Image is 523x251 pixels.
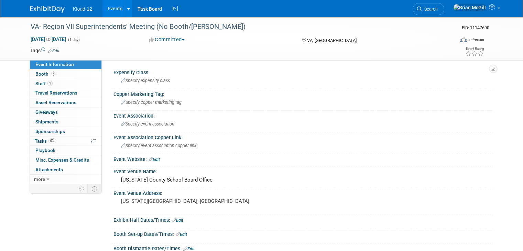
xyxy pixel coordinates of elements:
[47,81,53,86] span: 1
[48,48,59,53] a: Edit
[30,88,101,98] a: Travel Reservations
[119,175,488,185] div: [US_STATE] County School Board Office
[30,47,59,54] td: Tags
[465,47,484,51] div: Event Rating
[30,60,101,69] a: Event Information
[172,218,183,223] a: Edit
[121,198,264,204] pre: [US_STATE][GEOGRAPHIC_DATA], [GEOGRAPHIC_DATA]
[30,79,101,88] a: Staff1
[34,176,45,182] span: more
[35,138,56,144] span: Tasks
[48,138,56,143] span: 0%
[35,148,55,153] span: Playbook
[30,69,101,79] a: Booth
[35,109,58,115] span: Giveaways
[30,165,101,174] a: Attachments
[113,154,493,163] div: Event Website:
[121,143,196,148] span: Specify event association copper link
[30,108,101,117] a: Giveaways
[149,157,160,162] a: Edit
[35,119,58,124] span: Shipments
[88,184,102,193] td: Toggle Event Tabs
[113,111,493,119] div: Event Association:
[45,36,52,42] span: to
[28,21,446,33] div: VA- Region VII Superintendents' Meeting (No Booth/[PERSON_NAME])
[35,90,77,96] span: Travel Reservations
[30,6,65,13] img: ExhibitDay
[113,188,493,197] div: Event Venue Address:
[307,38,357,43] span: VA, [GEOGRAPHIC_DATA]
[113,166,493,175] div: Event Venue Name:
[113,89,493,98] div: Copper Marketing Tag:
[413,3,444,15] a: Search
[30,137,101,146] a: Tasks0%
[35,167,63,172] span: Attachments
[113,132,493,141] div: Event Association Copper Link:
[176,232,187,237] a: Edit
[67,37,80,42] span: (1 day)
[462,25,489,30] span: Event ID: 11147690
[121,121,174,127] span: Specify event association
[30,175,101,184] a: more
[35,81,53,86] span: Staff
[35,71,57,77] span: Booth
[453,4,486,11] img: Brian McGill
[30,98,101,107] a: Asset Reservations
[30,127,101,136] a: Sponsorships
[30,36,66,42] span: [DATE] [DATE]
[422,7,438,12] span: Search
[113,229,493,238] div: Booth Set-up Dates/Times:
[121,78,170,83] span: Specify expensify class
[113,67,493,76] div: Expensify Class:
[30,146,101,155] a: Playbook
[468,37,484,42] div: In-Person
[417,36,484,46] div: Event Format
[121,100,182,105] span: Specify copper marketing tag
[73,6,92,12] span: Kloud-12
[35,157,89,163] span: Misc. Expenses & Credits
[146,36,187,43] button: Committed
[35,100,76,105] span: Asset Reservations
[76,184,88,193] td: Personalize Event Tab Strip
[30,155,101,165] a: Misc. Expenses & Credits
[113,215,493,224] div: Exhibit Hall Dates/Times:
[50,71,57,76] span: Booth not reserved yet
[30,117,101,127] a: Shipments
[460,37,467,42] img: Format-Inperson.png
[35,129,65,134] span: Sponsorships
[35,62,74,67] span: Event Information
